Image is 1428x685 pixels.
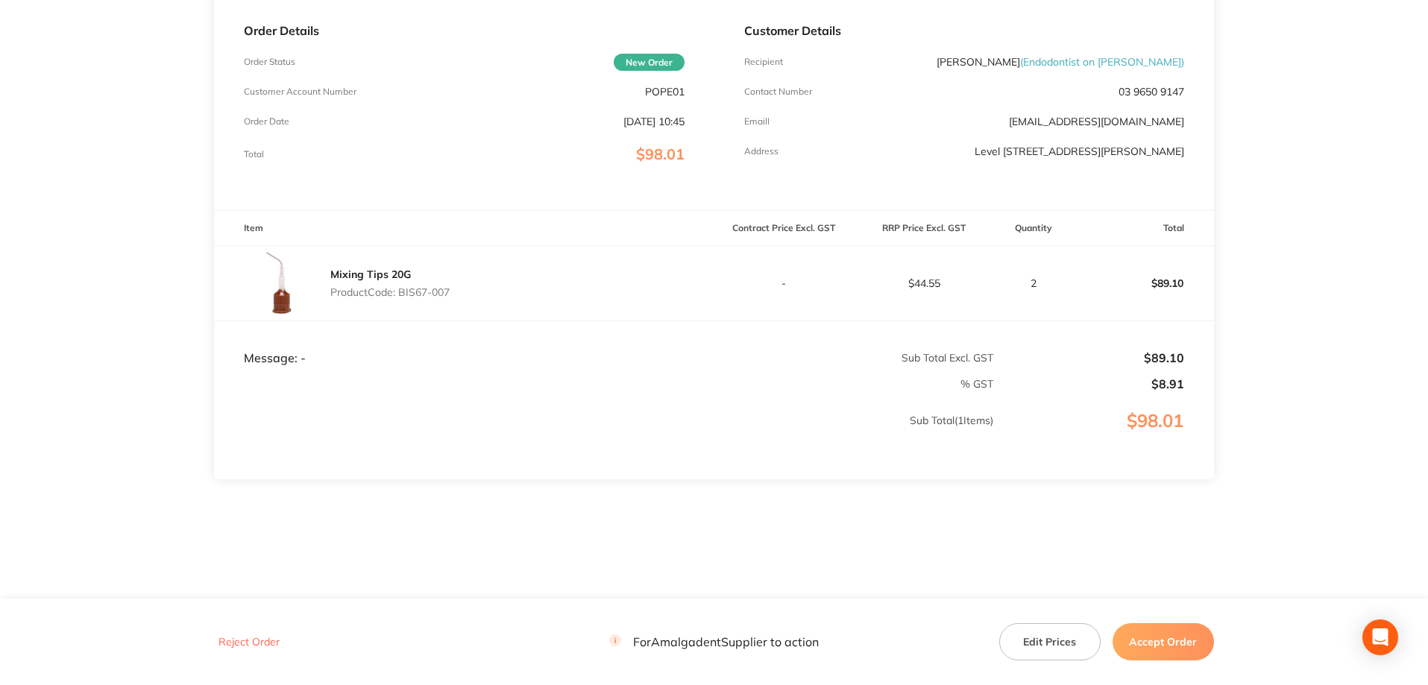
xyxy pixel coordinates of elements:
[995,351,1184,364] p: $89.10
[1362,619,1398,655] div: Open Intercom Messenger
[609,634,819,648] p: For Amalgadent Supplier to action
[714,211,855,246] th: Contract Price Excl. GST
[330,268,411,281] a: Mixing Tips 20G
[715,277,854,289] p: -
[994,211,1074,246] th: Quantity
[1074,211,1214,246] th: Total
[214,211,714,246] th: Item
[999,623,1101,660] button: Edit Prices
[244,116,289,127] p: Order Date
[995,277,1073,289] p: 2
[1119,86,1184,98] p: 03 9650 9147
[614,54,685,71] span: New Order
[937,56,1184,68] p: [PERSON_NAME]
[1020,55,1184,69] span: ( Endodontist on [PERSON_NAME] )
[855,277,993,289] p: $44.55
[244,86,356,97] p: Customer Account Number
[623,116,685,127] p: [DATE] 10:45
[215,414,993,456] p: Sub Total ( 1 Items)
[214,321,714,365] td: Message: -
[636,145,685,163] span: $98.01
[215,378,993,390] p: % GST
[1009,115,1184,128] a: [EMAIL_ADDRESS][DOMAIN_NAME]
[244,246,318,321] img: Mm1idDA0Zg
[1075,265,1213,301] p: $89.10
[244,57,295,67] p: Order Status
[1113,623,1214,660] button: Accept Order
[715,352,993,364] p: Sub Total Excl. GST
[244,24,684,37] p: Order Details
[330,286,450,298] p: Product Code: BIS67-007
[744,116,770,127] p: Emaill
[995,377,1184,391] p: $8.91
[744,146,779,157] p: Address
[244,149,264,160] p: Total
[744,24,1184,37] p: Customer Details
[744,86,812,97] p: Contact Number
[645,86,685,98] p: POPE01
[975,145,1184,157] p: Level [STREET_ADDRESS][PERSON_NAME]
[854,211,994,246] th: RRP Price Excl. GST
[995,411,1213,461] p: $98.01
[744,57,783,67] p: Recipient
[214,635,284,648] button: Reject Order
